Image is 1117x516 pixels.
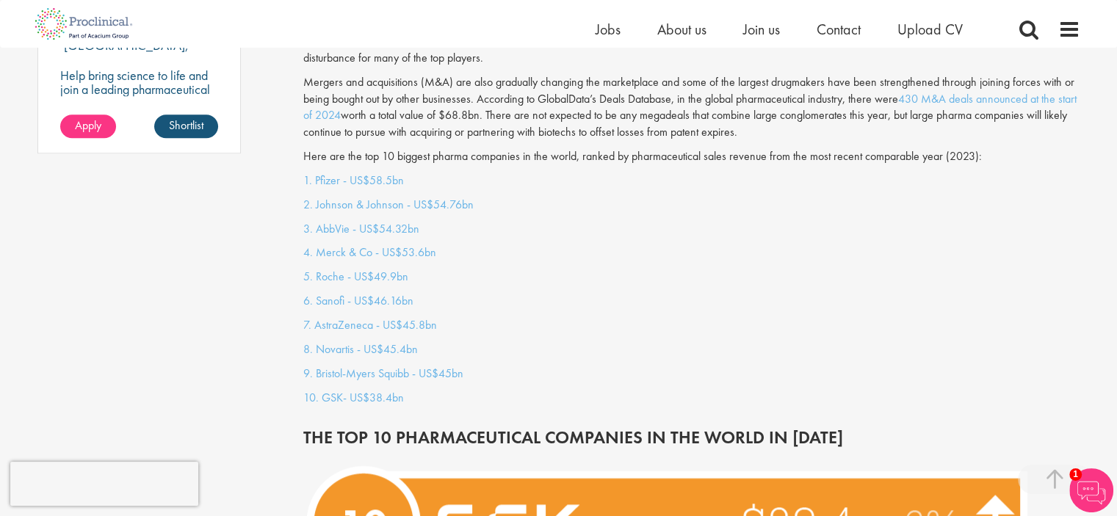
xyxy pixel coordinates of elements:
[303,293,413,308] a: 6. Sanofi - US$46.16bn
[1069,468,1113,512] img: Chatbot
[303,366,463,381] a: 9. Bristol-Myers Squibb - US$45bn
[303,390,404,405] a: 10. GSK- US$38.4bn
[897,20,963,39] a: Upload CV
[303,221,419,236] a: 3. AbbVie - US$54.32bn
[60,37,189,68] p: [GEOGRAPHIC_DATA], [GEOGRAPHIC_DATA]
[657,20,706,39] a: About us
[303,341,418,357] a: 8. Novartis - US$45.4bn
[817,20,861,39] a: Contact
[303,269,408,284] a: 5. Roche - US$49.9bn
[303,428,1080,447] h2: THE TOP 10 PHARMACEUTICAL COMPANIES IN THE WORLD IN [DATE]
[303,91,1077,123] a: 430 M&A deals announced at the start of 2024
[303,74,1080,141] p: Mergers and acquisitions (M&A) are also gradually changing the marketplace and some of the larges...
[75,117,101,133] span: Apply
[303,317,437,333] a: 7. AstraZeneca - US$45.8bn
[303,197,474,212] a: 2. Johnson & Johnson - US$54.76bn
[303,148,1080,165] p: Here are the top 10 biggest pharma companies in the world, ranked by pharmaceutical sales revenue...
[1069,468,1082,481] span: 1
[743,20,780,39] a: Join us
[154,115,218,138] a: Shortlist
[303,244,436,260] a: 4. Merck & Co - US$53.6bn
[10,462,198,506] iframe: reCAPTCHA
[303,172,404,188] a: 1. Pfizer - US$58.5bn
[60,68,219,152] p: Help bring science to life and join a leading pharmaceutical company to play a key role in delive...
[60,115,116,138] a: Apply
[596,20,621,39] a: Jobs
